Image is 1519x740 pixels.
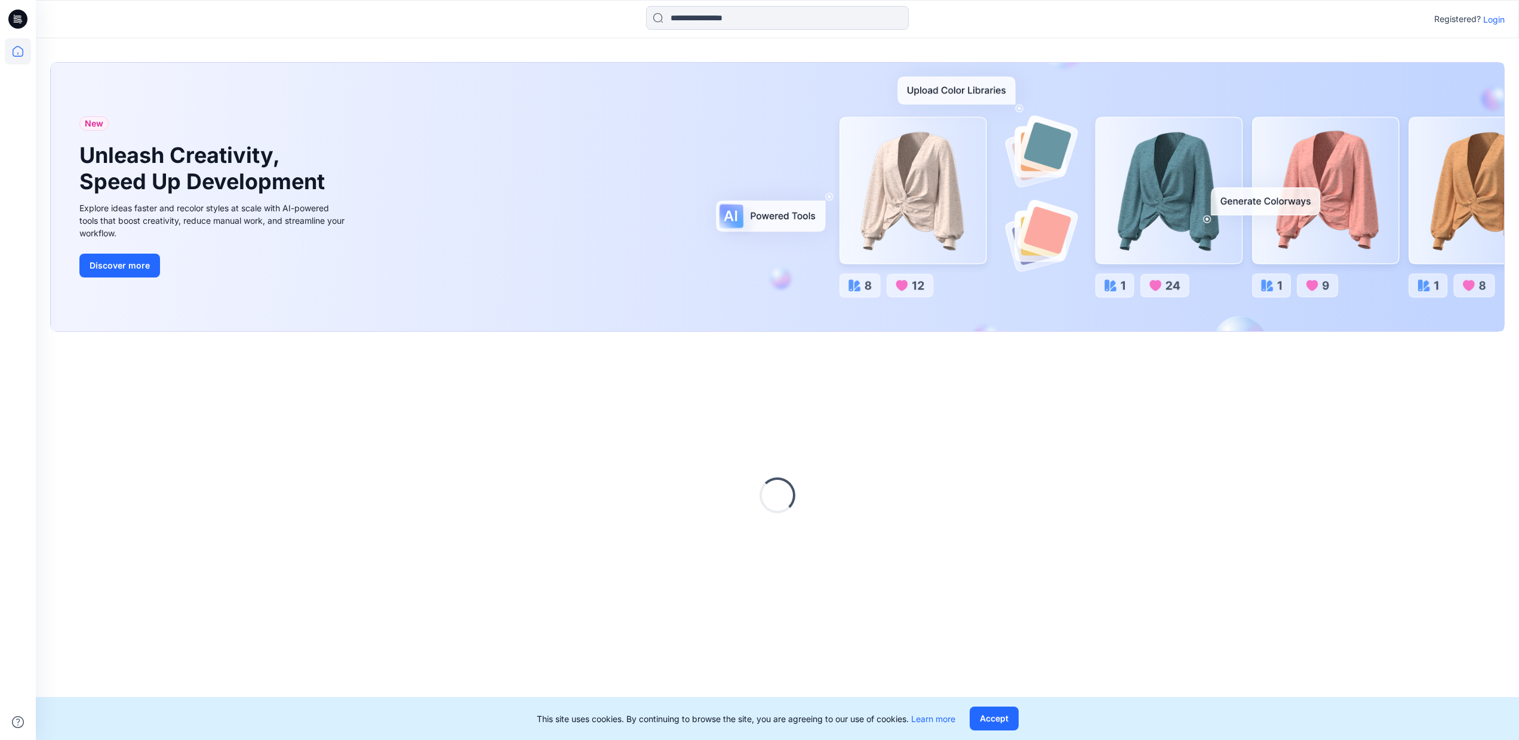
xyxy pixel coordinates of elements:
[1434,12,1481,26] p: Registered?
[79,254,160,277] button: Discover more
[79,202,348,239] div: Explore ideas faster and recolor styles at scale with AI-powered tools that boost creativity, red...
[1483,13,1505,26] p: Login
[85,116,103,131] span: New
[970,707,1019,730] button: Accept
[79,254,348,277] a: Discover more
[911,714,955,724] a: Learn more
[537,713,955,725] p: This site uses cookies. By continuing to browse the site, you are agreeing to our use of cookies.
[79,143,330,194] h1: Unleash Creativity, Speed Up Development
